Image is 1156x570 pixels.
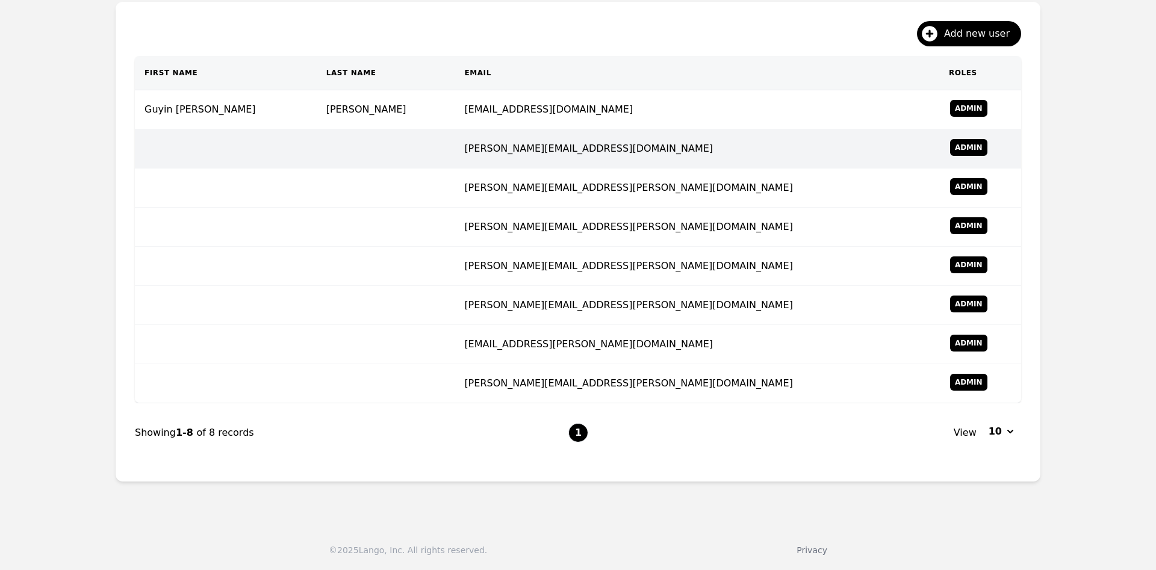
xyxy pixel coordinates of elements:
td: [PERSON_NAME][EMAIL_ADDRESS][PERSON_NAME][DOMAIN_NAME] [455,208,939,247]
td: [PERSON_NAME][EMAIL_ADDRESS][PERSON_NAME][DOMAIN_NAME] [455,286,939,325]
span: Admin [950,374,987,391]
td: [PERSON_NAME][EMAIL_ADDRESS][PERSON_NAME][DOMAIN_NAME] [455,364,939,403]
span: 1-8 [176,427,196,438]
button: 10 [981,422,1021,441]
a: Privacy [797,545,827,555]
td: [PERSON_NAME][EMAIL_ADDRESS][PERSON_NAME][DOMAIN_NAME] [455,247,939,286]
span: 10 [989,424,1002,439]
span: Admin [950,256,987,273]
th: Roles [939,56,1021,90]
td: [EMAIL_ADDRESS][PERSON_NAME][DOMAIN_NAME] [455,325,939,364]
span: Admin [950,296,987,312]
span: Admin [950,178,987,195]
div: Showing of 8 records [135,426,568,440]
span: Admin [950,335,987,352]
span: Admin [950,217,987,234]
span: View [954,426,977,440]
nav: Page navigation [135,403,1021,462]
td: [PERSON_NAME][EMAIL_ADDRESS][DOMAIN_NAME] [455,129,939,169]
span: Add new user [944,26,1018,41]
td: Guyin [PERSON_NAME] [135,90,317,129]
td: [PERSON_NAME][EMAIL_ADDRESS][PERSON_NAME][DOMAIN_NAME] [455,169,939,208]
td: [EMAIL_ADDRESS][DOMAIN_NAME] [455,90,939,129]
button: Add new user [917,21,1021,46]
th: Last Name [317,56,455,90]
th: Email [455,56,939,90]
span: Admin [950,100,987,117]
span: Admin [950,139,987,156]
div: © 2025 Lango, Inc. All rights reserved. [329,544,487,556]
th: First Name [135,56,317,90]
td: [PERSON_NAME] [317,90,455,129]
